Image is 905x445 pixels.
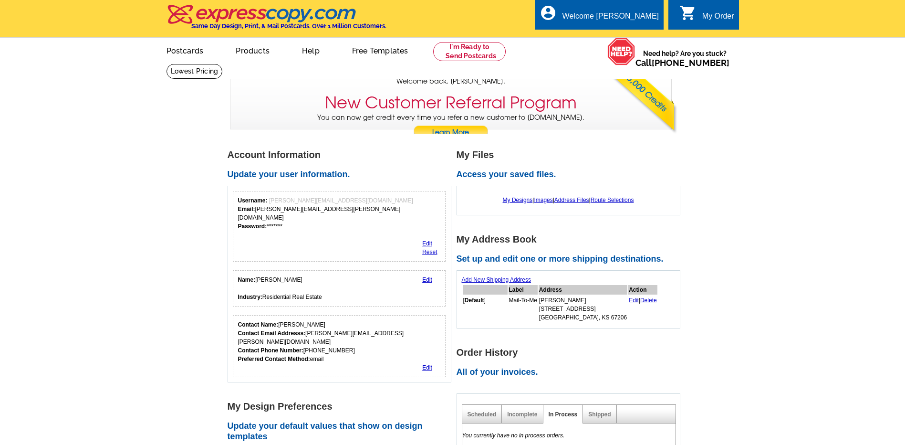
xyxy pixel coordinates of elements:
[539,296,627,322] td: [PERSON_NAME] [STREET_ADDRESS] [GEOGRAPHIC_DATA], KS 67206
[462,276,531,283] a: Add New Shipping Address
[238,330,306,337] strong: Contact Email Addresss:
[228,402,457,412] h1: My Design Preferences
[468,411,497,418] a: Scheduled
[269,197,413,204] span: [PERSON_NAME][EMAIL_ADDRESS][DOMAIN_NAME]
[457,367,686,378] h2: All of your invoices.
[540,4,557,21] i: account_circle
[457,254,686,265] h2: Set up and edit one or more shipping destinations.
[337,39,424,61] a: Free Templates
[503,197,533,203] a: My Designs
[238,276,256,283] strong: Name:
[325,93,577,113] h3: New Customer Referral Program
[462,191,675,209] div: | | |
[509,296,538,322] td: Mail-To-Me
[562,12,659,25] div: Welcome [PERSON_NAME]
[554,197,589,203] a: Address Files
[422,364,432,371] a: Edit
[628,285,657,295] th: Action
[238,197,268,204] strong: Username:
[679,4,697,21] i: shopping_cart
[166,11,386,30] a: Same Day Design, Print, & Mail Postcards. Over 1 Million Customers.
[151,39,219,61] a: Postcards
[457,234,686,244] h1: My Address Book
[228,421,457,442] h2: Update your default values that show on design templates
[463,296,508,322] td: [ ]
[549,411,578,418] a: In Process
[422,240,432,247] a: Edit
[702,12,734,25] div: My Order
[233,315,446,377] div: Who should we contact regarding order issues?
[679,11,734,22] a: shopping_cart My Order
[629,297,639,304] a: Edit
[287,39,335,61] a: Help
[457,348,686,358] h1: Order History
[462,432,565,439] em: You currently have no in process orders.
[230,113,671,140] p: You can now get credit every time you refer a new customer to [DOMAIN_NAME].
[507,411,537,418] a: Incomplete
[238,294,262,300] strong: Industry:
[238,206,255,212] strong: Email:
[238,196,441,231] div: [PERSON_NAME][EMAIL_ADDRESS][PERSON_NAME][DOMAIN_NAME] *******
[396,76,505,86] span: Welcome back, [PERSON_NAME].
[238,356,310,362] strong: Preferred Contact Method:
[465,297,484,304] b: Default
[233,191,446,262] div: Your login information.
[591,197,634,203] a: Route Selections
[457,170,686,180] h2: Access your saved files.
[652,58,729,68] a: [PHONE_NUMBER]
[238,321,279,328] strong: Contact Name:
[539,285,627,295] th: Address
[534,197,552,203] a: Images
[238,347,303,354] strong: Contact Phone Number:
[413,126,489,140] a: Learn More
[628,296,657,322] td: |
[457,150,686,160] h1: My Files
[220,39,285,61] a: Products
[588,411,611,418] a: Shipped
[238,223,267,230] strong: Password:
[640,297,657,304] a: Delete
[238,275,322,301] div: [PERSON_NAME] Residential Real Estate
[422,249,437,255] a: Reset
[228,150,457,160] h1: Account Information
[635,58,729,68] span: Call
[422,276,432,283] a: Edit
[238,320,441,363] div: [PERSON_NAME] [PERSON_NAME][EMAIL_ADDRESS][PERSON_NAME][DOMAIN_NAME] [PHONE_NUMBER] email
[509,285,538,295] th: Label
[228,170,457,180] h2: Update your user information.
[233,270,446,307] div: Your personal details.
[191,22,386,30] h4: Same Day Design, Print, & Mail Postcards. Over 1 Million Customers.
[607,38,635,65] img: help
[635,49,734,68] span: Need help? Are you stuck?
